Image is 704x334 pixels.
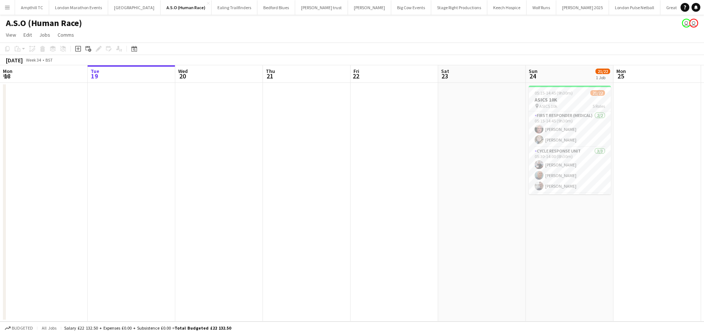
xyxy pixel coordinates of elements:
[441,68,449,74] span: Sat
[595,69,610,74] span: 21/22
[593,103,605,109] span: 5 Roles
[487,0,527,15] button: Keech Hospice
[12,326,33,331] span: Budgeted
[527,0,556,15] button: Wolf Runs
[295,0,348,15] button: [PERSON_NAME] trust
[58,32,74,38] span: Comms
[352,72,359,80] span: 22
[36,30,53,40] a: Jobs
[616,68,626,74] span: Mon
[440,72,449,80] span: 23
[391,0,431,15] button: Big Cow Events
[3,30,19,40] a: View
[91,68,99,74] span: Tue
[529,96,611,103] h3: ASICS 10K
[596,75,610,80] div: 1 Job
[23,32,32,38] span: Edit
[266,68,275,74] span: Thu
[682,19,691,27] app-user-avatar: Mark Boobier
[39,32,50,38] span: Jobs
[590,90,605,96] span: 21/22
[535,90,573,96] span: 05:15-14:45 (9h30m)
[529,147,611,193] app-card-role: Cycle Response Unit3/305:30-14:00 (8h30m)[PERSON_NAME][PERSON_NAME][PERSON_NAME]
[64,325,231,331] div: Salary £22 132.50 + Expenses £0.00 + Subsistence £0.00 =
[348,0,391,15] button: [PERSON_NAME]
[55,30,77,40] a: Comms
[24,57,43,63] span: Week 34
[529,111,611,147] app-card-role: First Responder (Medical)2/205:15-14:45 (9h30m)[PERSON_NAME][PERSON_NAME]
[49,0,108,15] button: London Marathon Events
[6,56,23,64] div: [DATE]
[177,72,188,80] span: 20
[528,72,538,80] span: 24
[539,103,557,109] span: ASICS 10k
[212,0,257,15] button: Ealing Trailfinders
[175,325,231,331] span: Total Budgeted £22 132.50
[6,18,82,29] h1: A.S.O (Human Race)
[108,0,161,15] button: [GEOGRAPHIC_DATA]
[529,68,538,74] span: Sun
[45,57,53,63] div: BST
[257,0,295,15] button: Bedford Blues
[6,32,16,38] span: View
[265,72,275,80] span: 21
[15,0,49,15] button: Ampthill TC
[4,324,34,332] button: Budgeted
[161,0,212,15] button: A.S.O (Human Race)
[615,72,626,80] span: 25
[178,68,188,74] span: Wed
[21,30,35,40] a: Edit
[609,0,660,15] button: London Pulse Netball
[556,0,609,15] button: [PERSON_NAME] 2025
[2,72,12,80] span: 18
[89,72,99,80] span: 19
[3,68,12,74] span: Mon
[353,68,359,74] span: Fri
[529,86,611,194] app-job-card: 05:15-14:45 (9h30m)21/22ASICS 10K ASICS 10k5 RolesFirst Responder (Medical)2/205:15-14:45 (9h30m)...
[689,19,698,27] app-user-avatar: Mark Boobier
[431,0,487,15] button: Stage Right Productions
[40,325,58,331] span: All jobs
